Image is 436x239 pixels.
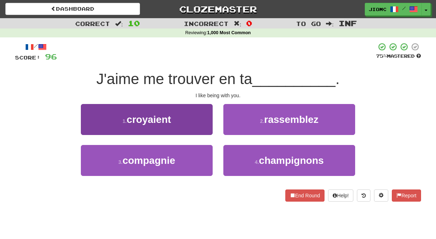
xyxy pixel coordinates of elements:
[81,104,213,135] button: 1.croyaient
[365,3,422,16] a: JioMc /
[97,71,253,87] span: J'aime me trouver en ta
[15,92,421,99] div: I like being with you.
[81,145,213,176] button: 3.compagnie
[246,19,252,27] span: 0
[402,6,406,11] span: /
[357,189,370,202] button: Round history (alt+y)
[255,159,259,165] small: 4 .
[252,71,336,87] span: __________
[260,118,264,124] small: 2 .
[285,189,325,202] button: End Round
[259,155,324,166] span: champignons
[223,104,355,135] button: 2.rassemblez
[75,20,110,27] span: Correct
[5,3,140,15] a: Dashboard
[296,20,321,27] span: To go
[151,3,285,15] a: Clozemaster
[45,52,57,61] span: 96
[15,54,41,61] span: Score:
[184,20,229,27] span: Incorrect
[234,21,242,27] span: :
[336,71,340,87] span: .
[339,19,357,27] span: Inf
[127,114,171,125] span: croyaient
[123,118,127,124] small: 1 .
[264,114,319,125] span: rassemblez
[15,42,57,51] div: /
[118,159,123,165] small: 3 .
[376,53,421,59] div: Mastered
[128,19,140,27] span: 10
[328,189,353,202] button: Help!
[115,21,123,27] span: :
[376,53,387,59] span: 75 %
[123,155,175,166] span: compagnie
[326,21,334,27] span: :
[223,145,355,176] button: 4.champignons
[369,6,386,12] span: JioMc
[207,30,251,35] strong: 1,000 Most Common
[392,189,421,202] button: Report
